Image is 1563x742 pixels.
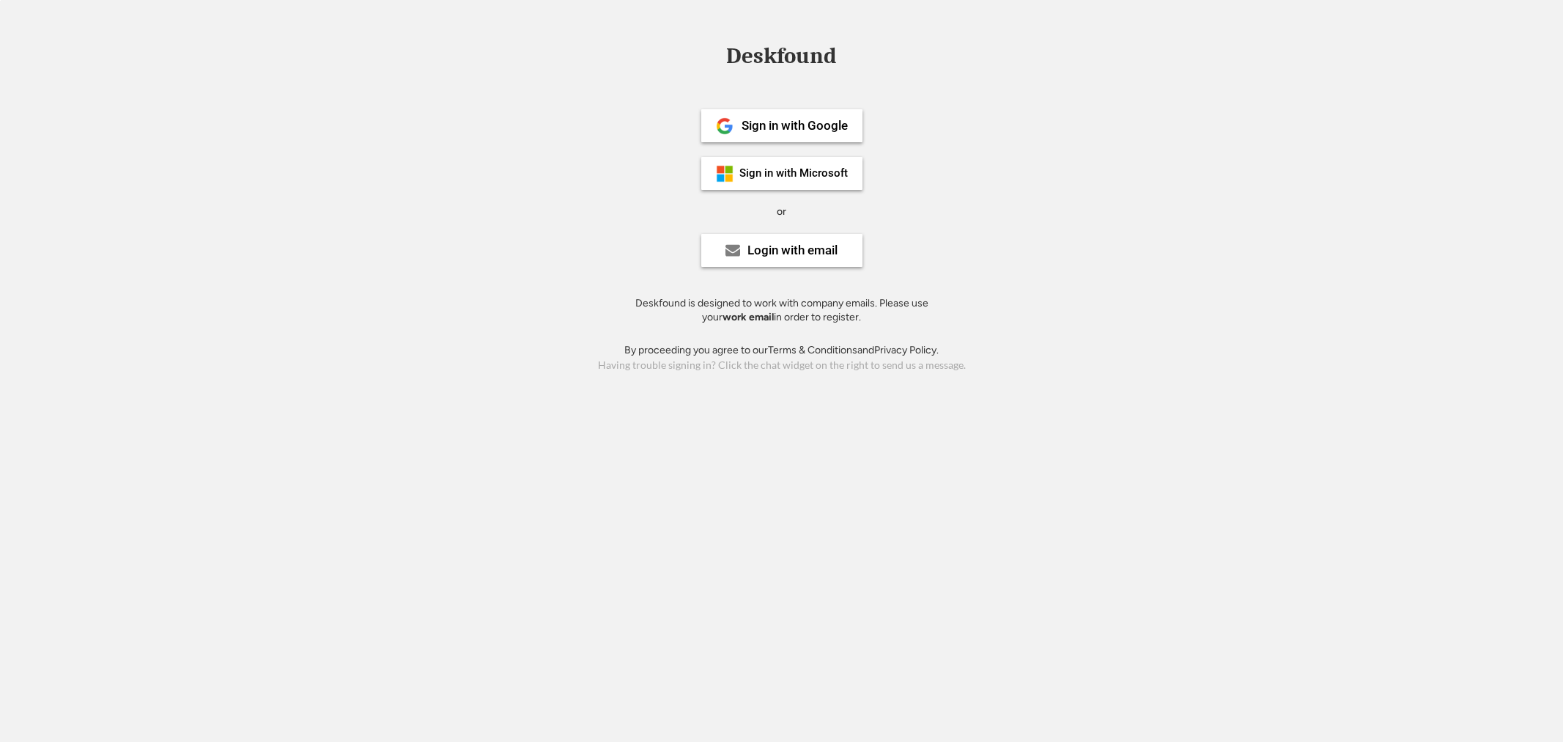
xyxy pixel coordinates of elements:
[716,117,734,135] img: 1024px-Google__G__Logo.svg.png
[777,205,786,219] div: or
[617,296,947,325] div: Deskfound is designed to work with company emails. Please use your in order to register.
[624,343,939,358] div: By proceeding you agree to our and
[747,244,838,257] div: Login with email
[768,344,857,356] a: Terms & Conditions
[723,311,774,323] strong: work email
[874,344,939,356] a: Privacy Policy.
[739,168,848,179] div: Sign in with Microsoft
[716,165,734,183] img: ms-symbollockup_mssymbol_19.png
[720,45,844,67] div: Deskfound
[742,120,848,132] div: Sign in with Google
